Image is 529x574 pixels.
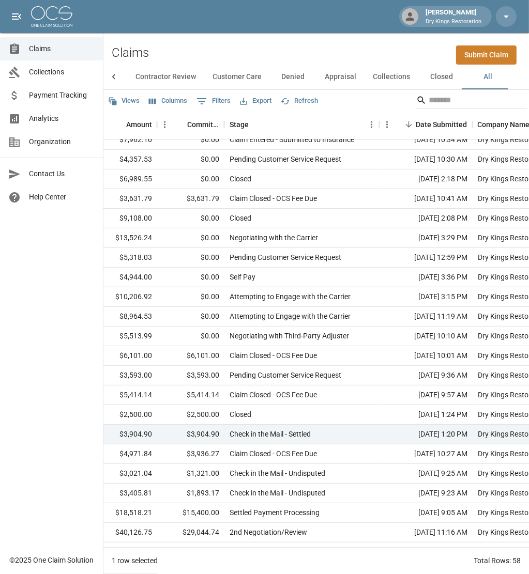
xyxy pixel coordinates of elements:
div: $10,206.92 [90,287,157,307]
div: Amount [90,110,157,139]
span: Help Center [29,192,95,203]
div: [DATE] 10:01 AM [380,346,473,366]
div: [DATE] 2:08 PM [380,209,473,228]
div: $1,321.00 [157,464,224,484]
div: Pending Customer Service Request [230,370,341,380]
div: Claim Closed - OCS Fee Due [230,448,317,459]
div: Attempting to Engage with the Carrier [230,291,351,302]
span: Payment Tracking [29,90,95,101]
button: Sort [112,117,126,132]
div: Search [416,92,527,111]
div: dynamic tabs [81,65,465,89]
a: Submit Claim [456,45,517,65]
div: $3,593.00 [90,366,157,385]
div: $0.00 [157,327,224,346]
div: Closed [230,213,251,223]
div: Amount [126,110,152,139]
div: [DATE] 9:57 AM [380,385,473,405]
div: Check in the Mail - Settled [230,429,311,439]
button: Refresh [278,93,321,109]
div: $3,631.79 [157,189,224,209]
div: Closed [230,547,251,557]
div: $4,992.00 [157,542,224,562]
div: Total Rows: 58 [474,555,521,566]
div: [DATE] 9:25 AM [380,464,473,484]
img: ocs-logo-white-transparent.png [31,6,72,27]
div: $6,101.00 [157,346,224,366]
div: $0.00 [157,209,224,228]
div: Committed Amount [157,110,224,139]
div: $3,904.90 [157,425,224,444]
div: $3,021.04 [90,464,157,484]
span: Contact Us [29,168,95,179]
div: [DATE] 10:41 AM [380,189,473,209]
div: $1,893.17 [157,484,224,503]
div: $15,400.00 [157,503,224,523]
p: Dry Kings Restoration [426,18,481,26]
span: Claims [29,43,95,54]
div: $0.00 [157,228,224,248]
button: open drawer [6,6,27,27]
div: [DATE] 11:19 AM [380,307,473,327]
div: Claim Closed - OCS Fee Due [230,193,317,204]
div: $2,500.00 [90,405,157,425]
div: [DATE] 9:36 AM [380,366,473,385]
div: $5,513.99 [90,327,157,346]
div: [DATE] 9:44 AM [380,542,473,562]
div: $3,593.00 [157,366,224,385]
button: Views [105,93,142,109]
div: $2,500.00 [157,405,224,425]
div: [DATE] 10:10 AM [380,327,473,346]
div: $7,962.10 [90,130,157,150]
div: [DATE] 2:18 PM [380,169,473,189]
div: [DATE] 3:36 PM [380,268,473,287]
div: $40,126.75 [90,523,157,542]
button: Sort [249,117,263,132]
div: [DATE] 10:34 AM [380,130,473,150]
button: Closed [418,65,465,89]
div: $13,526.24 [90,228,157,248]
div: Date Submitted [380,110,473,139]
div: Stage [230,110,249,139]
button: Sort [402,117,416,132]
button: Select columns [146,93,190,109]
div: $0.00 [157,248,224,268]
div: [DATE] 3:29 PM [380,228,473,248]
div: [PERSON_NAME] [421,7,486,26]
h2: Claims [112,45,149,60]
button: Menu [364,117,380,132]
div: [DATE] 9:05 AM [380,503,473,523]
div: $3,936.27 [157,444,224,464]
button: Appraisal [316,65,365,89]
div: $9,108.00 [90,209,157,228]
div: Committed Amount [187,110,219,139]
div: Pending Customer Service Request [230,154,341,164]
div: $18,518.21 [90,503,157,523]
div: $3,904.90 [90,425,157,444]
div: Attempting to Engage with the Carrier [230,311,351,321]
button: Menu [157,117,173,132]
div: Check in the Mail - Undisputed [230,488,325,498]
div: $4,971.84 [90,444,157,464]
div: Claim Closed - OCS Fee Due [230,390,317,400]
div: Claim Closed - OCS Fee Due [230,350,317,361]
div: Negotiating with Third-Party Adjuster [230,331,349,341]
button: Show filters [194,93,233,110]
button: Collections [365,65,418,89]
button: All [465,65,511,89]
button: Export [237,93,274,109]
div: $3,631.79 [90,189,157,209]
div: Closed [230,174,251,184]
div: [DATE] 10:27 AM [380,444,473,464]
button: Denied [270,65,316,89]
div: $6,101.00 [90,346,157,366]
div: $0.00 [157,268,224,287]
div: [DATE] 10:30 AM [380,150,473,169]
div: [DATE] 1:20 PM [380,425,473,444]
div: Negotiating with the Carrier [230,232,318,243]
div: $29,044.74 [157,523,224,542]
div: 2nd Negotiation/Review [230,527,307,537]
div: Date Submitted [416,110,467,139]
div: $4,944.00 [90,268,157,287]
div: Check in the Mail - Undisputed [230,468,325,478]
